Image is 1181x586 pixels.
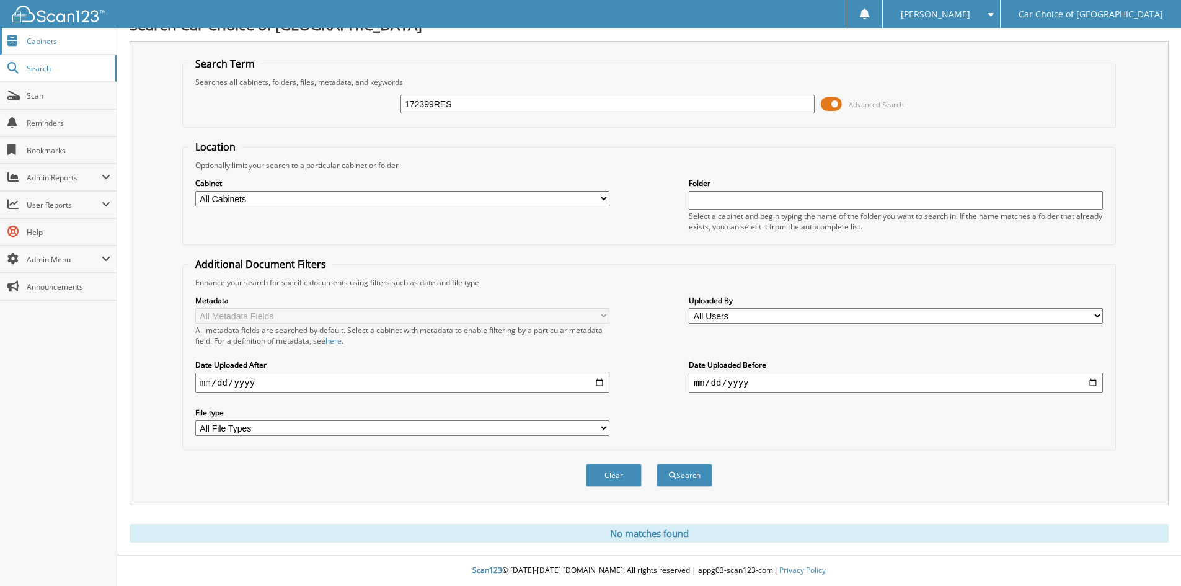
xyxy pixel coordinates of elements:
[27,200,102,210] span: User Reports
[1119,526,1181,586] iframe: Chat Widget
[195,360,609,370] label: Date Uploaded After
[189,140,242,154] legend: Location
[189,57,261,71] legend: Search Term
[27,172,102,183] span: Admin Reports
[189,257,332,271] legend: Additional Document Filters
[472,565,502,575] span: Scan123
[1019,11,1163,18] span: Car Choice of [GEOGRAPHIC_DATA]
[189,277,1109,288] div: Enhance your search for specific documents using filters such as date and file type.
[27,118,110,128] span: Reminders
[849,100,904,109] span: Advanced Search
[586,464,642,487] button: Clear
[901,11,970,18] span: [PERSON_NAME]
[689,373,1103,393] input: end
[27,91,110,101] span: Scan
[657,464,712,487] button: Search
[27,63,108,74] span: Search
[130,524,1169,543] div: No matches found
[27,254,102,265] span: Admin Menu
[325,335,342,346] a: here
[195,178,609,189] label: Cabinet
[779,565,826,575] a: Privacy Policy
[189,160,1109,171] div: Optionally limit your search to a particular cabinet or folder
[12,6,105,22] img: scan123-logo-white.svg
[117,556,1181,586] div: © [DATE]-[DATE] [DOMAIN_NAME]. All rights reserved | appg03-scan123-com |
[689,178,1103,189] label: Folder
[27,282,110,292] span: Announcements
[195,373,609,393] input: start
[189,77,1109,87] div: Searches all cabinets, folders, files, metadata, and keywords
[195,325,609,346] div: All metadata fields are searched by default. Select a cabinet with metadata to enable filtering b...
[689,295,1103,306] label: Uploaded By
[195,407,609,418] label: File type
[27,227,110,238] span: Help
[195,295,609,306] label: Metadata
[27,36,110,47] span: Cabinets
[689,360,1103,370] label: Date Uploaded Before
[689,211,1103,232] div: Select a cabinet and begin typing the name of the folder you want to search in. If the name match...
[27,145,110,156] span: Bookmarks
